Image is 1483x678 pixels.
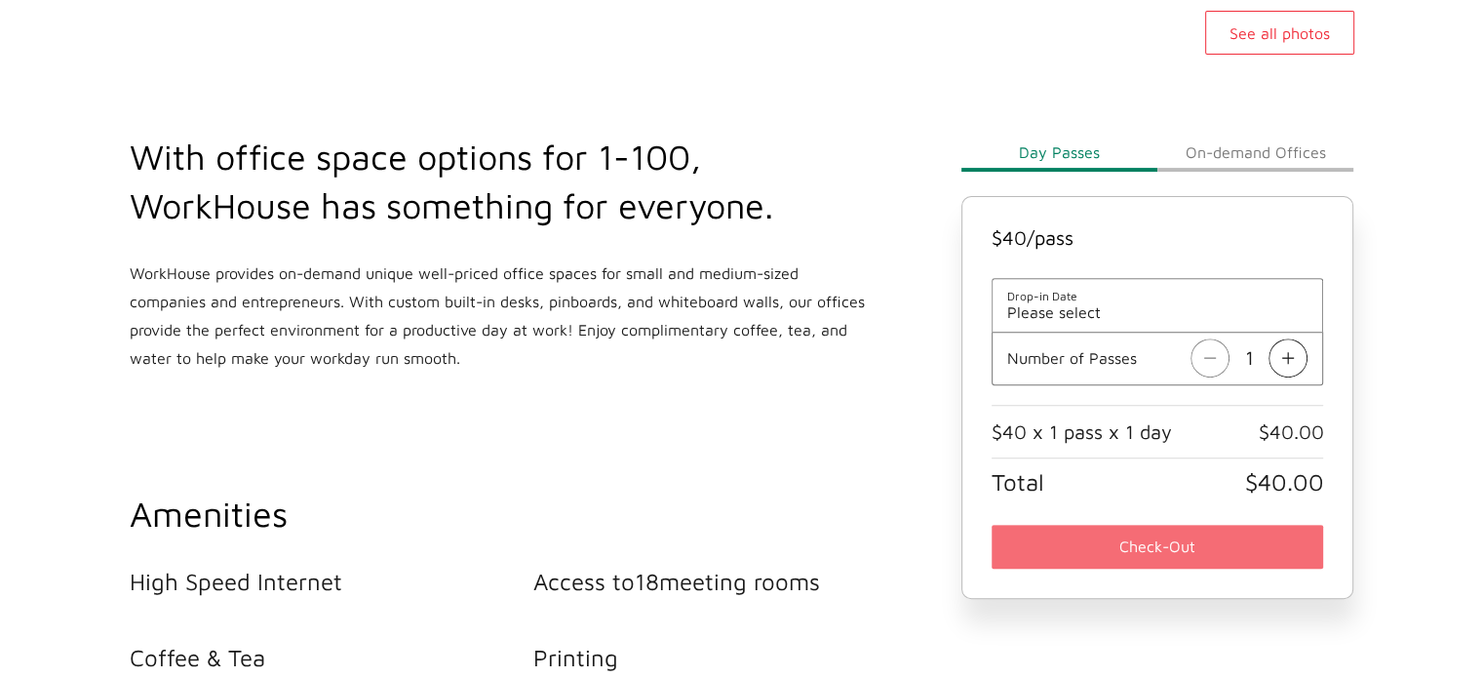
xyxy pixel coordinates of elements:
button: On-demand Offices [1157,133,1353,172]
span: $40.00 [1258,420,1323,443]
li: High Speed Internet [130,568,534,595]
button: See all photos [1205,11,1354,55]
button: Drop-in DatePlease select [1007,289,1308,321]
img: Decrease seat count [1190,339,1229,378]
li: Printing [533,644,938,671]
h2: Amenities [130,490,938,538]
li: Access to 18 meeting rooms [533,568,938,595]
span: $40.00 [1244,468,1323,496]
img: Increase seat count [1268,339,1307,378]
span: Drop-in Date [1007,289,1308,303]
p: Number of Passes [1007,349,1137,367]
button: Check-Out [992,525,1324,569]
span: Please select [1007,303,1308,321]
li: Coffee & Tea [130,644,534,671]
span: Total [992,468,1044,496]
button: Day Passes [961,133,1157,172]
p: WorkHouse provides on-demand unique well-priced office spaces for small and medium-sized companie... [130,259,869,373]
h2: With office space options for 1-100, WorkHouse has something for everyone. [130,133,869,230]
span: 1 [1229,339,1268,378]
h4: $ 40 /pass [992,226,1324,249]
span: $40 x 1 pass x 1 day [992,420,1172,443]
